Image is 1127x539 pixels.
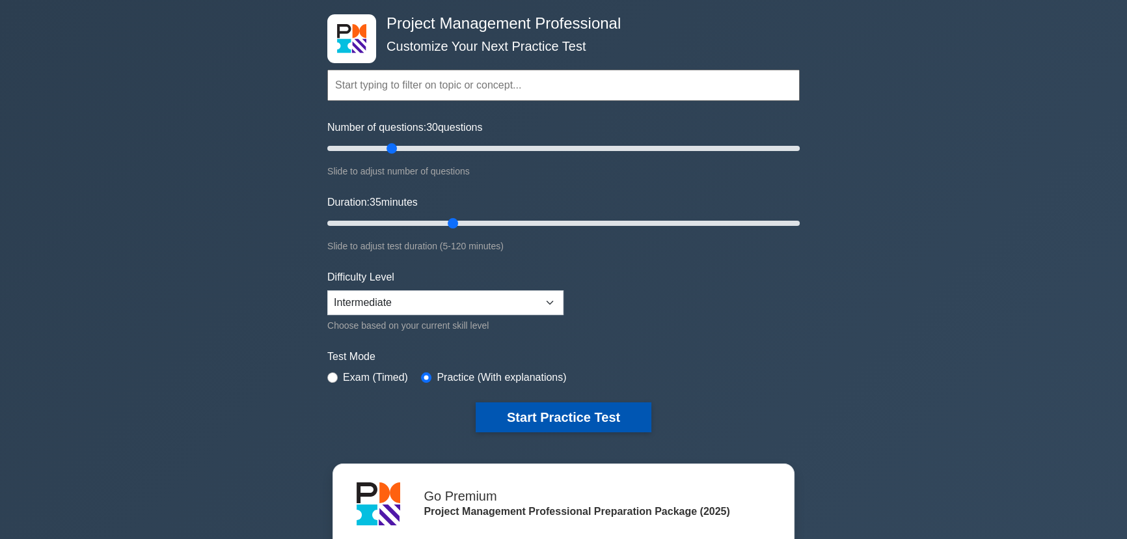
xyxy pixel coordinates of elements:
label: Difficulty Level [327,269,394,285]
label: Practice (With explanations) [437,370,566,385]
span: 30 [426,122,438,133]
div: Slide to adjust test duration (5-120 minutes) [327,238,800,254]
label: Test Mode [327,349,800,365]
div: Slide to adjust number of questions [327,163,800,179]
div: Choose based on your current skill level [327,318,563,333]
input: Start typing to filter on topic or concept... [327,70,800,101]
button: Start Practice Test [476,402,651,432]
span: 35 [370,197,381,208]
label: Duration: minutes [327,195,418,210]
label: Exam (Timed) [343,370,408,385]
h4: Project Management Professional [381,14,736,33]
label: Number of questions: questions [327,120,482,135]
